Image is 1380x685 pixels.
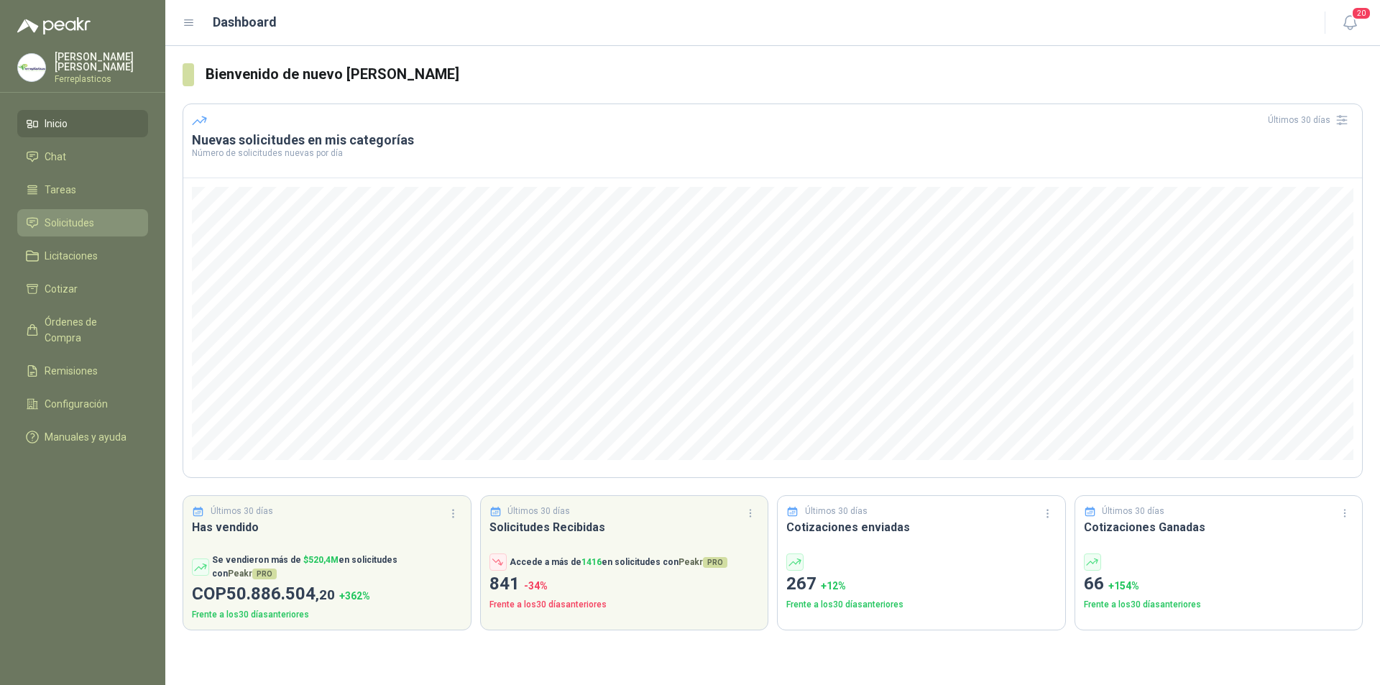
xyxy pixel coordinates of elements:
p: 267 [786,571,1057,598]
img: Company Logo [18,54,45,81]
p: Frente a los 30 días anteriores [1084,598,1354,612]
h3: Has vendido [192,518,462,536]
p: Últimos 30 días [1102,505,1164,518]
div: Últimos 30 días [1268,109,1353,132]
span: Órdenes de Compra [45,314,134,346]
span: Solicitudes [45,215,94,231]
p: 841 [489,571,760,598]
p: Número de solicitudes nuevas por día [192,149,1353,157]
span: + 154 % [1108,580,1139,592]
a: Remisiones [17,357,148,385]
a: Tareas [17,176,148,203]
h1: Dashboard [213,12,277,32]
span: 50.886.504 [226,584,335,604]
a: Chat [17,143,148,170]
p: [PERSON_NAME] [PERSON_NAME] [55,52,148,72]
span: Peakr [678,557,727,567]
span: PRO [252,569,277,579]
p: Ferreplasticos [55,75,148,83]
span: + 12 % [821,580,846,592]
a: Licitaciones [17,242,148,270]
p: Últimos 30 días [211,505,273,518]
span: Cotizar [45,281,78,297]
button: 20 [1337,10,1363,36]
p: Accede a más de en solicitudes con [510,556,727,569]
p: Frente a los 30 días anteriores [786,598,1057,612]
p: 66 [1084,571,1354,598]
a: Configuración [17,390,148,418]
a: Manuales y ayuda [17,423,148,451]
span: + 362 % [339,590,370,602]
a: Inicio [17,110,148,137]
p: Frente a los 30 días anteriores [489,598,760,612]
span: Inicio [45,116,68,132]
p: Últimos 30 días [805,505,868,518]
span: $ 520,4M [303,555,339,565]
p: Se vendieron más de en solicitudes con [212,553,462,581]
p: Frente a los 30 días anteriores [192,608,462,622]
h3: Bienvenido de nuevo [PERSON_NAME] [206,63,1363,86]
img: Logo peakr [17,17,91,35]
h3: Cotizaciones Ganadas [1084,518,1354,536]
a: Órdenes de Compra [17,308,148,351]
a: Solicitudes [17,209,148,236]
span: Peakr [228,569,277,579]
h3: Nuevas solicitudes en mis categorías [192,132,1353,149]
p: COP [192,581,462,608]
h3: Cotizaciones enviadas [786,518,1057,536]
span: 1416 [581,557,602,567]
p: Últimos 30 días [507,505,570,518]
span: -34 % [524,580,548,592]
span: Tareas [45,182,76,198]
span: Manuales y ayuda [45,429,126,445]
span: Configuración [45,396,108,412]
h3: Solicitudes Recibidas [489,518,760,536]
span: ,20 [316,587,335,603]
span: 20 [1351,6,1371,20]
span: Chat [45,149,66,165]
span: Licitaciones [45,248,98,264]
span: Remisiones [45,363,98,379]
span: PRO [703,557,727,568]
a: Cotizar [17,275,148,303]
